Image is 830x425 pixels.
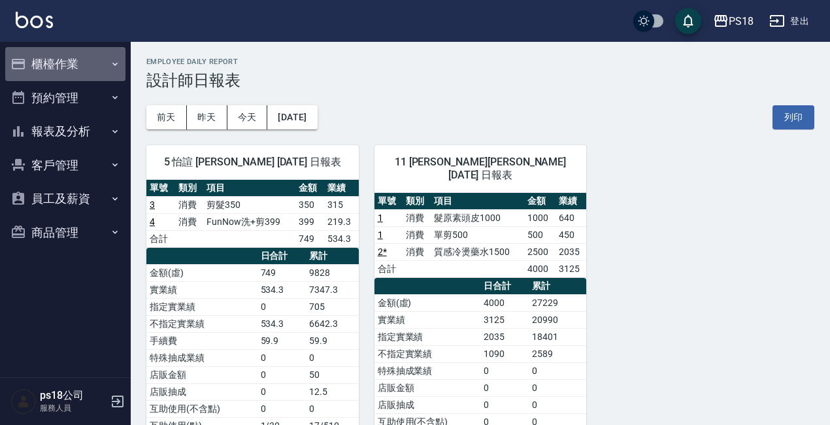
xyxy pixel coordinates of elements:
[5,182,125,216] button: 員工及薪資
[175,196,204,213] td: 消費
[257,332,307,349] td: 59.9
[403,243,431,260] td: 消費
[324,180,359,197] th: 業績
[16,12,53,28] img: Logo
[257,298,307,315] td: 0
[431,193,524,210] th: 項目
[524,226,556,243] td: 500
[306,281,358,298] td: 7347.3
[40,402,107,414] p: 服務人員
[146,400,257,417] td: 互助使用(不含點)
[257,366,307,383] td: 0
[295,213,324,230] td: 399
[480,294,529,311] td: 4000
[203,180,295,197] th: 項目
[764,9,814,33] button: 登出
[146,180,175,197] th: 單號
[374,345,480,362] td: 不指定實業績
[227,105,268,129] button: 今天
[203,196,295,213] td: 剪髮350
[529,311,586,328] td: 20990
[257,400,307,417] td: 0
[374,379,480,396] td: 店販金額
[708,8,759,35] button: PS18
[150,216,155,227] a: 4
[146,298,257,315] td: 指定實業績
[374,193,403,210] th: 單號
[146,180,359,248] table: a dense table
[529,278,586,295] th: 累計
[374,193,587,278] table: a dense table
[374,311,480,328] td: 實業績
[295,196,324,213] td: 350
[480,362,529,379] td: 0
[374,260,403,277] td: 合計
[146,58,814,66] h2: Employee Daily Report
[306,332,358,349] td: 59.9
[5,148,125,182] button: 客戶管理
[175,180,204,197] th: 類別
[431,226,524,243] td: 單剪500
[257,281,307,298] td: 534.3
[146,383,257,400] td: 店販抽成
[480,345,529,362] td: 1090
[772,105,814,129] button: 列印
[306,366,358,383] td: 50
[267,105,317,129] button: [DATE]
[729,13,754,29] div: PS18
[556,209,587,226] td: 640
[146,281,257,298] td: 實業績
[524,243,556,260] td: 2500
[529,362,586,379] td: 0
[306,315,358,332] td: 6642.3
[431,243,524,260] td: 質感冷燙藥水1500
[146,315,257,332] td: 不指定實業績
[374,362,480,379] td: 特殊抽成業績
[378,212,383,223] a: 1
[403,209,431,226] td: 消費
[529,396,586,413] td: 0
[529,379,586,396] td: 0
[556,193,587,210] th: 業績
[529,294,586,311] td: 27229
[403,226,431,243] td: 消費
[374,294,480,311] td: 金額(虛)
[390,156,571,182] span: 11 [PERSON_NAME][PERSON_NAME] [DATE] 日報表
[480,328,529,345] td: 2035
[524,260,556,277] td: 4000
[162,156,343,169] span: 5 怡諠 [PERSON_NAME] [DATE] 日報表
[146,366,257,383] td: 店販金額
[480,311,529,328] td: 3125
[5,47,125,81] button: 櫃檯作業
[529,345,586,362] td: 2589
[324,230,359,247] td: 534.3
[146,264,257,281] td: 金額(虛)
[324,213,359,230] td: 219.3
[374,396,480,413] td: 店販抽成
[295,180,324,197] th: 金額
[675,8,701,34] button: save
[306,264,358,281] td: 9828
[40,389,107,402] h5: ps18公司
[146,105,187,129] button: 前天
[403,193,431,210] th: 類別
[374,328,480,345] td: 指定實業績
[5,114,125,148] button: 報表及分析
[257,383,307,400] td: 0
[524,193,556,210] th: 金額
[556,226,587,243] td: 450
[306,400,358,417] td: 0
[146,230,175,247] td: 合計
[378,229,383,240] a: 1
[257,248,307,265] th: 日合計
[175,213,204,230] td: 消費
[480,379,529,396] td: 0
[306,248,358,265] th: 累計
[146,71,814,90] h3: 設計師日報表
[203,213,295,230] td: FunNow洗+剪399
[306,298,358,315] td: 705
[150,199,155,210] a: 3
[324,196,359,213] td: 315
[556,243,587,260] td: 2035
[295,230,324,247] td: 749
